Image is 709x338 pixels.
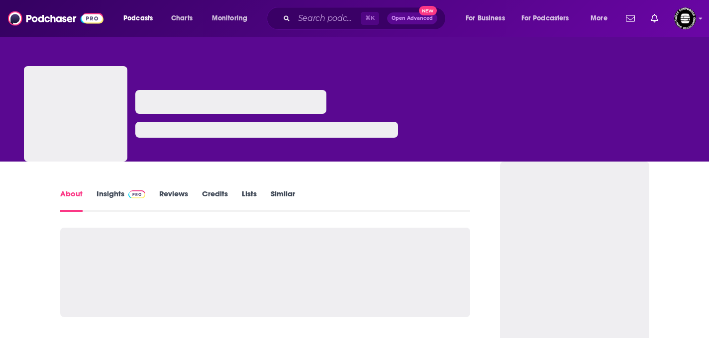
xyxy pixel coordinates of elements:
span: Logged in as KarinaSabol [674,7,696,29]
span: Monitoring [212,11,247,25]
span: For Podcasters [521,11,569,25]
button: Show profile menu [674,7,696,29]
a: Similar [271,189,295,212]
a: About [60,189,83,212]
a: InsightsPodchaser Pro [97,189,146,212]
button: open menu [584,10,620,26]
a: Show notifications dropdown [622,10,639,27]
a: Lists [242,189,257,212]
img: Podchaser Pro [128,190,146,198]
span: ⌘ K [361,12,379,25]
button: Open AdvancedNew [387,12,437,24]
span: Charts [171,11,193,25]
span: Podcasts [123,11,153,25]
div: Search podcasts, credits, & more... [276,7,455,30]
button: open menu [116,10,166,26]
button: open menu [205,10,260,26]
input: Search podcasts, credits, & more... [294,10,361,26]
span: Open Advanced [392,16,433,21]
span: New [419,6,437,15]
span: For Business [466,11,505,25]
a: Show notifications dropdown [647,10,662,27]
span: More [591,11,608,25]
a: Reviews [159,189,188,212]
img: User Profile [674,7,696,29]
button: open menu [459,10,517,26]
a: Credits [202,189,228,212]
button: open menu [515,10,584,26]
a: Charts [165,10,199,26]
img: Podchaser - Follow, Share and Rate Podcasts [8,9,103,28]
